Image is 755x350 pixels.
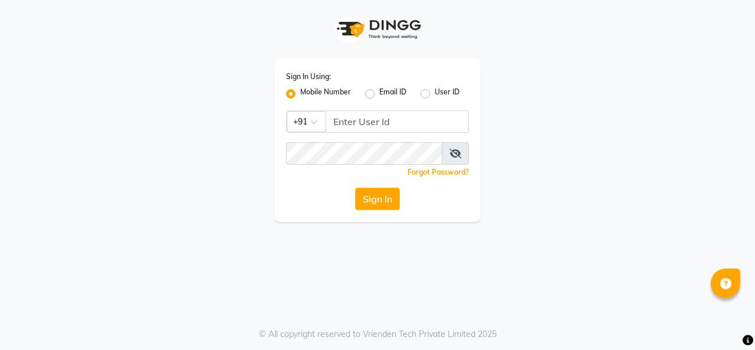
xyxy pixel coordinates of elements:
label: Sign In Using: [286,71,331,82]
iframe: chat widget [705,303,743,338]
label: Mobile Number [300,87,351,101]
img: logo1.svg [330,12,425,47]
button: Sign In [355,188,400,210]
label: Email ID [379,87,406,101]
label: User ID [435,87,459,101]
input: Username [326,110,469,133]
input: Username [286,142,442,165]
a: Forgot Password? [408,168,469,176]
